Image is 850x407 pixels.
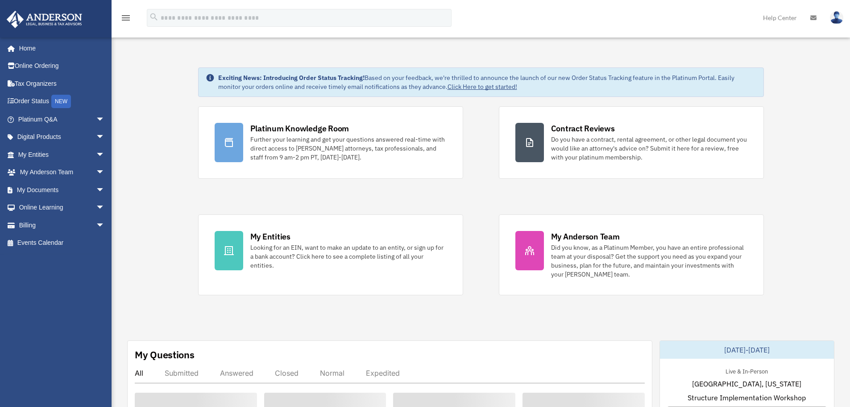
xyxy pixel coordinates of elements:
div: Expedited [366,369,400,378]
div: Do you have a contract, rental agreement, or other legal document you would like an attorney's ad... [551,135,747,162]
div: Did you know, as a Platinum Member, you have an entire professional team at your disposal? Get th... [551,243,747,279]
div: All [135,369,143,378]
span: arrow_drop_down [96,110,114,129]
div: [DATE]-[DATE] [660,341,834,359]
div: NEW [51,95,71,108]
a: My Anderson Teamarrow_drop_down [6,164,118,181]
div: Contract Reviews [551,123,615,134]
a: Order StatusNEW [6,92,118,111]
div: Closed [275,369,299,378]
a: Online Ordering [6,57,118,75]
i: search [149,12,159,22]
a: Contract Reviews Do you have a contract, rental agreement, or other legal document you would like... [499,106,764,179]
a: Online Learningarrow_drop_down [6,199,118,217]
a: Platinum Knowledge Room Further your learning and get your questions answered real-time with dire... [198,106,463,179]
div: Looking for an EIN, want to make an update to an entity, or sign up for a bank account? Click her... [250,243,447,270]
div: My Entities [250,231,290,242]
a: menu [120,16,131,23]
span: [GEOGRAPHIC_DATA], [US_STATE] [692,378,801,389]
span: arrow_drop_down [96,146,114,164]
a: Events Calendar [6,234,118,252]
strong: Exciting News: Introducing Order Status Tracking! [218,74,365,82]
span: arrow_drop_down [96,199,114,217]
a: Click Here to get started! [448,83,517,91]
a: Platinum Q&Aarrow_drop_down [6,110,118,128]
div: My Anderson Team [551,231,620,242]
a: My Documentsarrow_drop_down [6,181,118,199]
a: Tax Organizers [6,75,118,92]
span: arrow_drop_down [96,164,114,182]
img: User Pic [830,11,843,24]
a: My Anderson Team Did you know, as a Platinum Member, you have an entire professional team at your... [499,214,764,295]
div: My Questions [135,348,195,361]
span: arrow_drop_down [96,216,114,235]
img: Anderson Advisors Platinum Portal [4,11,85,28]
div: Submitted [165,369,199,378]
div: Normal [320,369,344,378]
span: arrow_drop_down [96,128,114,147]
a: Home [6,39,114,57]
i: menu [120,13,131,23]
span: Structure Implementation Workshop [688,392,806,403]
div: Platinum Knowledge Room [250,123,349,134]
a: My Entitiesarrow_drop_down [6,146,118,164]
a: My Entities Looking for an EIN, want to make an update to an entity, or sign up for a bank accoun... [198,214,463,295]
div: Further your learning and get your questions answered real-time with direct access to [PERSON_NAM... [250,135,447,162]
div: Based on your feedback, we're thrilled to announce the launch of our new Order Status Tracking fe... [218,73,756,91]
div: Answered [220,369,253,378]
span: arrow_drop_down [96,181,114,199]
a: Billingarrow_drop_down [6,216,118,234]
div: Live & In-Person [718,366,775,375]
a: Digital Productsarrow_drop_down [6,128,118,146]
